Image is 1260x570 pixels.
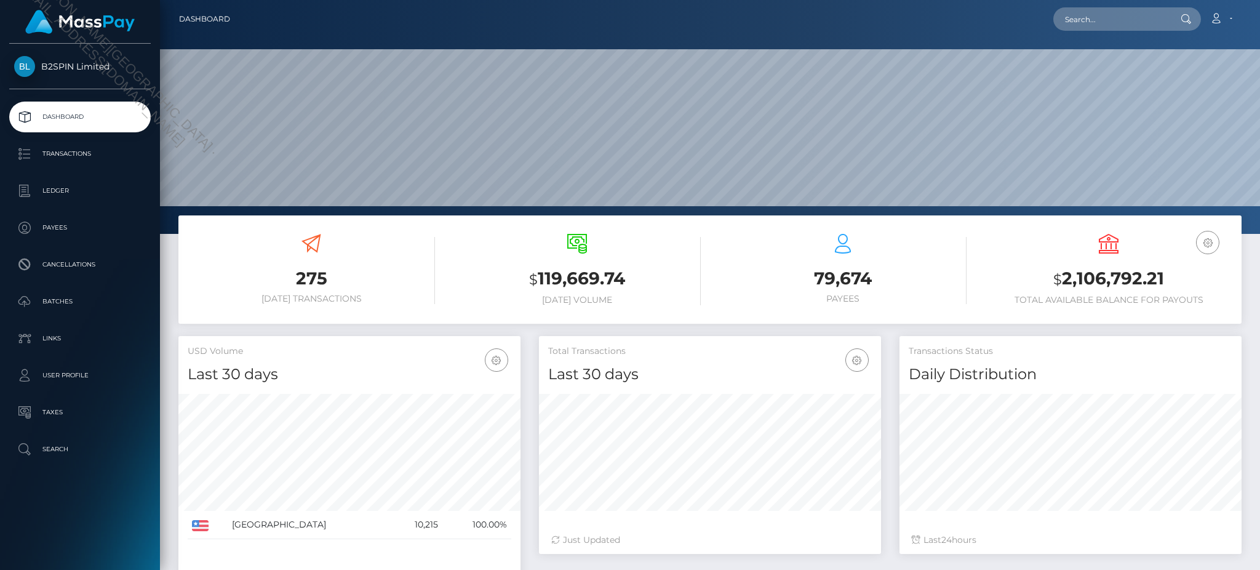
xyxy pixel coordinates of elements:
[9,434,151,465] a: Search
[179,6,230,32] a: Dashboard
[442,511,511,539] td: 100.00%
[9,397,151,428] a: Taxes
[228,511,391,539] td: [GEOGRAPHIC_DATA]
[941,534,952,545] span: 24
[188,267,435,291] h3: 275
[548,364,872,385] h4: Last 30 days
[1053,271,1062,288] small: $
[551,534,869,547] div: Just Updated
[14,219,146,237] p: Payees
[188,364,511,385] h4: Last 30 days
[14,403,146,422] p: Taxes
[14,292,146,311] p: Batches
[912,534,1229,547] div: Last hours
[909,364,1232,385] h4: Daily Distribution
[9,360,151,391] a: User Profile
[14,255,146,274] p: Cancellations
[453,295,701,305] h6: [DATE] Volume
[1053,7,1169,31] input: Search...
[9,286,151,317] a: Batches
[188,294,435,304] h6: [DATE] Transactions
[548,345,872,358] h5: Total Transactions
[719,267,967,291] h3: 79,674
[9,102,151,132] a: Dashboard
[392,511,443,539] td: 10,215
[985,267,1232,292] h3: 2,106,792.21
[719,294,967,304] h6: Payees
[14,145,146,163] p: Transactions
[14,440,146,459] p: Search
[192,520,209,531] img: US.png
[14,182,146,200] p: Ledger
[9,138,151,169] a: Transactions
[909,345,1232,358] h5: Transactions Status
[453,267,701,292] h3: 119,669.74
[9,175,151,206] a: Ledger
[9,249,151,280] a: Cancellations
[529,271,538,288] small: $
[9,61,151,72] span: B2SPIN Limited
[14,329,146,348] p: Links
[14,56,35,77] img: B2SPIN Limited
[9,323,151,354] a: Links
[188,345,511,358] h5: USD Volume
[985,295,1232,305] h6: Total Available Balance for Payouts
[9,212,151,243] a: Payees
[25,10,135,34] img: MassPay Logo
[14,366,146,385] p: User Profile
[14,108,146,126] p: Dashboard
